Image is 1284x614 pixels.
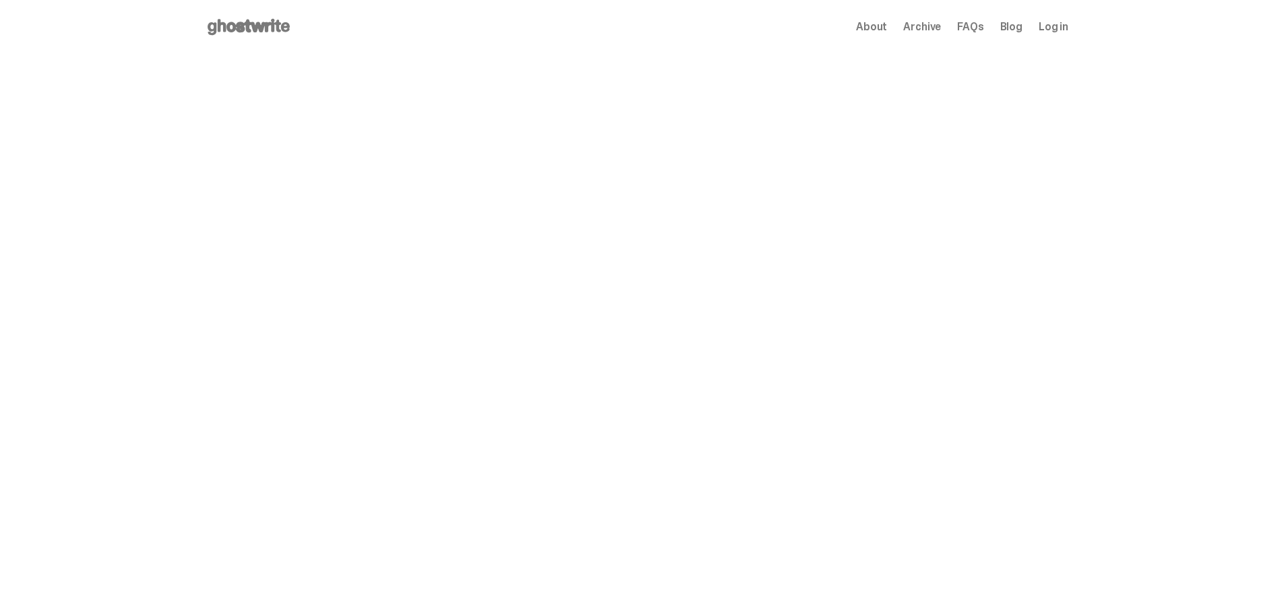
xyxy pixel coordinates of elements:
[1000,22,1022,32] a: Blog
[957,22,983,32] a: FAQs
[903,22,941,32] a: Archive
[856,22,887,32] a: About
[1039,22,1068,32] a: Log in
